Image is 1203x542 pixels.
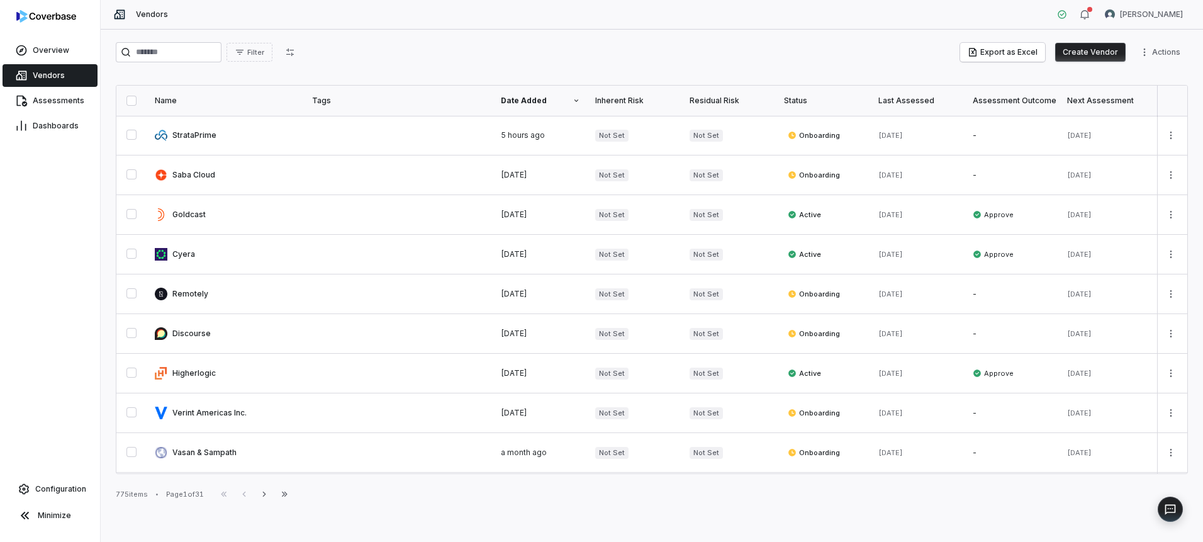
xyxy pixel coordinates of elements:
span: [DATE] [1067,290,1092,298]
div: Assessment Outcome [973,96,1052,106]
button: More actions [1161,126,1181,145]
span: Active [788,249,821,259]
span: [DATE] [878,369,903,378]
span: Onboarding [788,130,840,140]
td: - [965,116,1060,155]
span: Not Set [595,130,629,142]
div: Name [155,96,297,106]
div: Inherent Risk [595,96,674,106]
span: [DATE] [501,368,527,378]
span: Not Set [690,288,723,300]
span: [DATE] [1067,171,1092,179]
span: Not Set [595,407,629,419]
span: [DATE] [878,329,903,338]
span: [DATE] [501,170,527,179]
span: Filter [247,48,264,57]
a: Assessments [3,89,98,112]
span: Onboarding [788,329,840,339]
span: Overview [33,45,69,55]
span: 5 hours ago [501,130,545,140]
span: [DATE] [501,329,527,338]
span: Not Set [595,288,629,300]
button: More actions [1161,166,1181,184]
a: Configuration [5,478,95,500]
span: [DATE] [878,448,903,457]
span: Onboarding [788,448,840,458]
span: Not Set [595,447,629,459]
span: Onboarding [788,170,840,180]
td: - [965,274,1060,314]
button: More actions [1136,43,1188,62]
div: Residual Risk [690,96,769,106]
button: More actions [1161,205,1181,224]
span: Minimize [38,511,71,521]
span: Active [788,210,821,220]
span: Not Set [690,328,723,340]
span: Vendors [33,71,65,81]
span: Vendors [136,9,168,20]
span: Not Set [690,249,723,261]
span: Active [788,368,821,378]
span: Not Set [595,209,629,221]
td: - [965,314,1060,354]
span: [DATE] [1067,369,1092,378]
div: Next Assessment [1067,96,1146,106]
button: More actions [1161,324,1181,343]
td: - [965,393,1060,433]
a: Vendors [3,64,98,87]
img: logo-D7KZi-bG.svg [16,10,76,23]
a: Overview [3,39,98,62]
td: - [965,433,1060,473]
span: [DATE] [878,250,903,259]
span: Not Set [690,368,723,380]
span: Not Set [595,249,629,261]
div: Last Assessed [878,96,958,106]
span: a month ago [501,448,547,457]
img: Peter Abrahamsen avatar [1105,9,1115,20]
div: Status [784,96,863,106]
button: Export as Excel [960,43,1045,62]
span: [DATE] [1067,409,1092,417]
button: More actions [1161,285,1181,303]
div: 775 items [116,490,148,499]
span: [DATE] [1067,250,1092,259]
button: Minimize [5,503,95,528]
span: [DATE] [1067,329,1092,338]
span: [DATE] [878,171,903,179]
div: Page 1 of 31 [166,490,204,499]
span: Not Set [595,169,629,181]
button: Peter Abrahamsen avatar[PERSON_NAME] [1097,5,1190,24]
span: Not Set [595,368,629,380]
span: Not Set [690,447,723,459]
span: [DATE] [501,408,527,417]
button: More actions [1161,443,1181,462]
span: [DATE] [1067,131,1092,140]
a: Dashboards [3,115,98,137]
td: - [965,155,1060,195]
span: Configuration [35,484,86,494]
span: [DATE] [878,409,903,417]
button: Create Vendor [1055,43,1126,62]
span: [DATE] [501,289,527,298]
span: [DATE] [501,249,527,259]
span: [DATE] [878,290,903,298]
span: [PERSON_NAME] [1120,9,1183,20]
button: More actions [1161,404,1181,422]
div: Tags [312,96,486,106]
button: Filter [227,43,272,62]
button: More actions [1161,245,1181,264]
span: Not Set [690,130,723,142]
button: More actions [1161,364,1181,383]
span: Dashboards [33,121,79,131]
span: Assessments [33,96,84,106]
span: Not Set [690,169,723,181]
div: • [155,490,159,499]
span: [DATE] [878,210,903,219]
span: [DATE] [501,210,527,219]
span: [DATE] [1067,448,1092,457]
span: Not Set [690,209,723,221]
span: Not Set [595,328,629,340]
span: [DATE] [1067,210,1092,219]
span: Not Set [690,407,723,419]
span: Onboarding [788,408,840,418]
